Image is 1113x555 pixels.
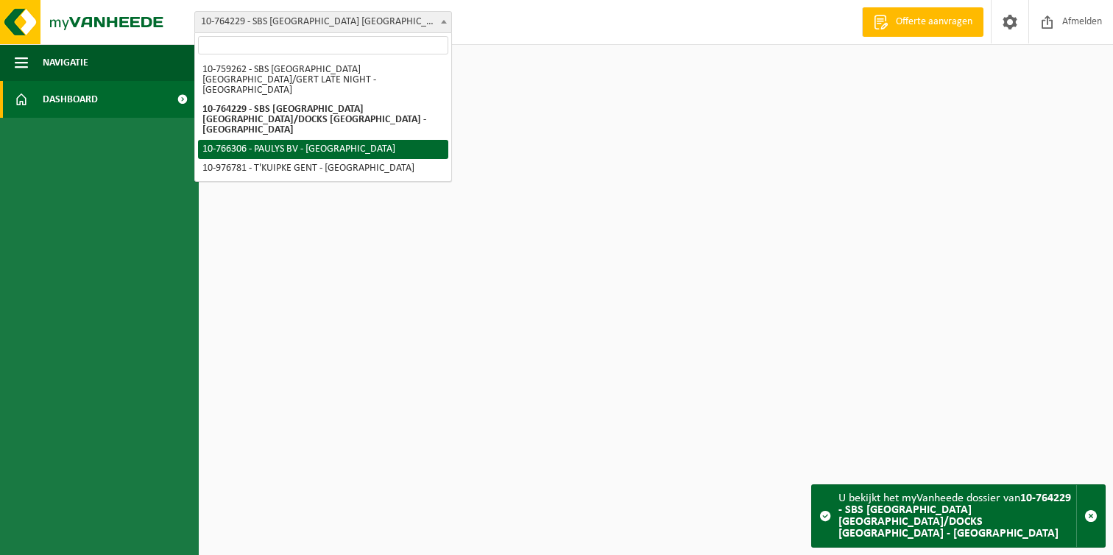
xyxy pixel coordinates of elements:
span: 10-764229 - SBS BELGIUM NV/DOCKS BRUSSEL - BRUSSEL [195,12,451,32]
li: 10-764229 - SBS [GEOGRAPHIC_DATA] [GEOGRAPHIC_DATA]/DOCKS [GEOGRAPHIC_DATA] - [GEOGRAPHIC_DATA] [198,100,448,140]
span: Offerte aanvragen [892,15,976,29]
strong: 10-764229 - SBS [GEOGRAPHIC_DATA] [GEOGRAPHIC_DATA]/DOCKS [GEOGRAPHIC_DATA] - [GEOGRAPHIC_DATA] [838,492,1071,540]
span: Navigatie [43,44,88,81]
li: 10-766306 - PAULYS BV - [GEOGRAPHIC_DATA] [198,140,448,159]
li: 10-976781 - T'KUIPKE GENT - [GEOGRAPHIC_DATA] [198,159,448,178]
span: 10-764229 - SBS BELGIUM NV/DOCKS BRUSSEL - BRUSSEL [194,11,452,33]
span: Dashboard [43,81,98,118]
a: Offerte aanvragen [862,7,983,37]
div: U bekijkt het myVanheede dossier van [838,485,1076,547]
li: 10-759262 - SBS [GEOGRAPHIC_DATA] [GEOGRAPHIC_DATA]/GERT LATE NIGHT - [GEOGRAPHIC_DATA] [198,60,448,100]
